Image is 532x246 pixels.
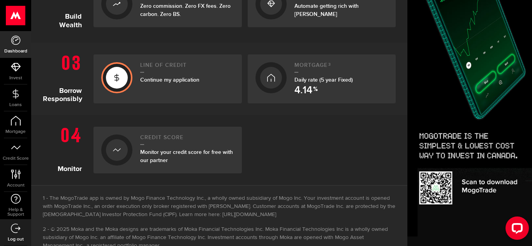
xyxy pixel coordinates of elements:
[313,86,318,96] span: %
[93,127,242,173] a: Credit ScoreMonitor your credit score for free with our partner
[140,149,233,164] span: Monitor your credit score for free with our partner
[43,123,88,173] h1: Monitor
[294,85,312,96] span: 4.14
[140,134,234,145] h2: Credit Score
[499,213,532,246] iframe: LiveChat chat widget
[140,62,234,73] h2: Line of credit
[140,77,199,83] span: Continue my application
[328,62,331,67] sup: 3
[294,3,359,17] span: Automate getting rich with [PERSON_NAME]
[140,3,231,17] span: Zero commission. Zero FX fees. Zero carbon. Zero BS.
[294,62,388,73] h2: Mortgage
[248,54,396,103] a: Mortgage3Daily rate (5 year Fixed) 4.14 %
[43,51,88,103] h1: Borrow Responsibly
[43,194,396,219] li: The MogoTrade app is owned by Mogo Finance Technology Inc., a wholly owned subsidiary of Mogo Inc...
[93,54,242,103] a: Line of creditContinue my application
[294,77,353,83] span: Daily rate (5 year Fixed)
